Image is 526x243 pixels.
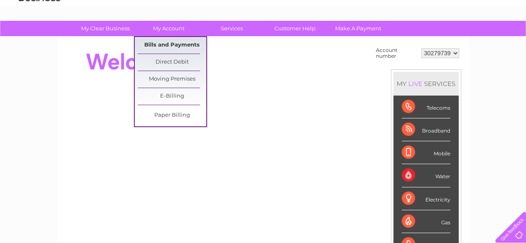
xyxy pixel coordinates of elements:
div: Telecoms [402,96,450,118]
a: My Account [134,21,203,36]
a: Telecoms [424,35,449,42]
a: Paper Billing [138,107,206,124]
div: MY SERVICES [393,72,459,96]
div: Mobile [402,141,450,164]
img: logo.png [18,22,61,47]
a: Customer Help [261,21,329,36]
a: Contact [471,35,491,42]
td: Account number [374,45,419,61]
a: Log out [499,35,518,42]
a: Blog [454,35,466,42]
div: Gas [402,210,450,233]
a: Moving Premises [138,71,206,88]
a: Bills and Payments [138,37,206,54]
a: My Clear Business [71,21,140,36]
div: Broadband [402,118,450,141]
a: Water [380,35,395,42]
div: Water [402,164,450,187]
div: LIVE [407,80,424,88]
div: Electricity [402,187,450,210]
a: E-Billing [138,88,206,105]
a: Energy [400,35,419,42]
a: 0333 014 3131 [369,4,427,15]
a: Services [198,21,266,36]
div: Clear Business is a trading name of Verastar Limited (registered in [GEOGRAPHIC_DATA] No. 3667643... [67,5,460,40]
a: Direct Debit [138,54,206,71]
a: Make A Payment [324,21,393,36]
